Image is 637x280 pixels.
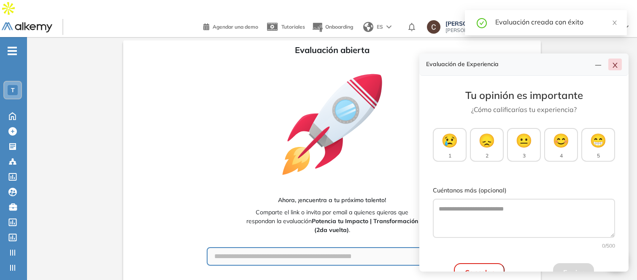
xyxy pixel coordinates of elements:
[377,23,383,31] span: ES
[278,196,386,205] span: Ahora, ¡encuentra a tu próximo talento!
[597,152,600,160] span: 5
[507,128,541,162] button: 😐3
[203,21,258,31] a: Agendar una demo
[281,24,305,30] span: Tutoriales
[312,217,418,234] b: Potencia tu Impacto | Transformación (2da vuelta)
[426,61,591,68] h4: Evaluación de Experiencia
[591,59,605,70] button: line
[441,130,458,150] span: 😢
[470,128,504,162] button: 😞2
[433,128,467,162] button: 😢1
[495,17,617,27] div: Evaluación creada con éxito
[445,27,615,34] span: [PERSON_NAME][EMAIL_ADDRESS][PERSON_NAME][DOMAIN_NAME]
[312,18,353,36] button: Onboarding
[386,25,391,29] img: arrow
[478,130,495,150] span: 😞
[433,89,615,101] h3: Tu opinión es importante
[590,130,607,150] span: 😁
[560,152,563,160] span: 4
[433,186,615,195] label: Cuéntanos más (opcional)
[213,24,258,30] span: Agendar una demo
[445,20,615,27] span: [PERSON_NAME]
[612,62,618,69] span: close
[595,62,602,69] span: line
[11,87,15,93] span: T
[2,22,52,33] img: Logo
[433,242,615,250] div: 0 /500
[295,44,370,56] span: Evaluación abierta
[325,24,353,30] span: Onboarding
[523,152,526,160] span: 3
[516,130,532,150] span: 😐
[486,152,489,160] span: 2
[553,130,570,150] span: 😊
[265,16,305,38] a: Tutoriales
[433,104,615,115] p: ¿Cómo calificarías tu experiencia?
[608,59,622,70] button: close
[612,20,618,26] span: close
[581,128,615,162] button: 😁5
[8,50,17,52] i: -
[477,17,487,28] span: check-circle
[544,128,578,162] button: 😊4
[448,152,451,160] span: 1
[246,208,419,235] span: Comparte el link o invita por email a quienes quieras que respondan la evaluación .
[363,22,373,32] img: world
